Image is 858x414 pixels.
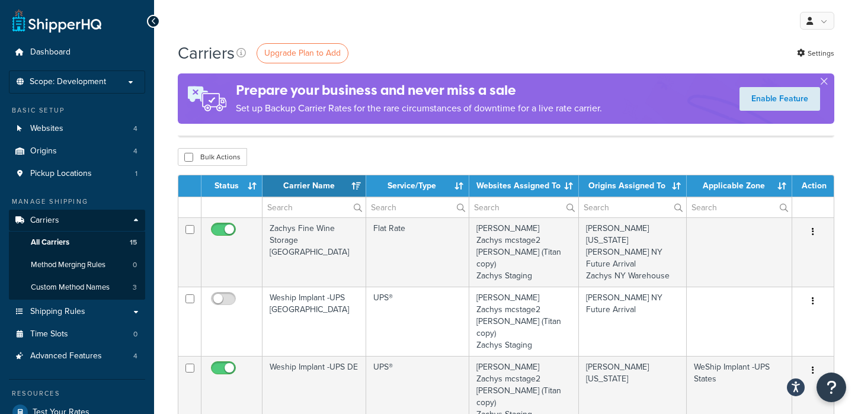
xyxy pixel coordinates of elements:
li: Advanced Features [9,345,145,367]
td: Flat Rate [366,217,469,287]
span: Advanced Features [30,351,102,361]
a: Method Merging Rules 0 [9,254,145,276]
span: 1 [135,169,137,179]
li: Websites [9,118,145,140]
a: Settings [797,45,834,62]
h1: Carriers [178,41,235,65]
a: Advanced Features 4 [9,345,145,367]
td: Zachys Fine Wine Storage [GEOGRAPHIC_DATA] [262,217,366,287]
th: Carrier Name: activate to sort column ascending [262,175,366,197]
span: 4 [133,351,137,361]
p: Set up Backup Carrier Rates for the rare circumstances of downtime for a live rate carrier. [236,100,602,117]
a: Upgrade Plan to Add [257,43,348,63]
a: Pickup Locations 1 [9,163,145,185]
a: Origins 4 [9,140,145,162]
input: Search [366,197,469,217]
span: All Carriers [31,238,69,248]
input: Search [579,197,686,217]
li: Pickup Locations [9,163,145,185]
span: Custom Method Names [31,283,110,293]
img: ad-rules-rateshop-fe6ec290ccb7230408bd80ed9643f0289d75e0ffd9eb532fc0e269fcd187b520.png [178,73,236,124]
span: Scope: Development [30,77,106,87]
span: 4 [133,124,137,134]
th: Origins Assigned To: activate to sort column ascending [579,175,687,197]
span: 3 [133,283,137,293]
li: Carriers [9,210,145,300]
td: [PERSON_NAME] NY Future Arrival [579,287,687,356]
button: Open Resource Center [817,373,846,402]
td: UPS® [366,287,469,356]
div: Manage Shipping [9,197,145,207]
li: All Carriers [9,232,145,253]
th: Applicable Zone: activate to sort column ascending [687,175,792,197]
th: Websites Assigned To: activate to sort column ascending [469,175,579,197]
a: Carriers [9,210,145,232]
span: 15 [130,238,137,248]
li: Method Merging Rules [9,254,145,276]
a: Shipping Rules [9,301,145,323]
a: Enable Feature [739,87,820,111]
div: Basic Setup [9,105,145,115]
input: Search [262,197,366,217]
li: Custom Method Names [9,277,145,299]
td: [PERSON_NAME] Zachys mcstage2 [PERSON_NAME] (Titan copy) Zachys Staging [469,217,579,287]
button: Bulk Actions [178,148,247,166]
span: Method Merging Rules [31,260,105,270]
span: Carriers [30,216,59,226]
span: 0 [133,260,137,270]
td: Weship Implant -UPS [GEOGRAPHIC_DATA] [262,287,366,356]
span: Dashboard [30,47,71,57]
input: Search [687,197,792,217]
span: Upgrade Plan to Add [264,47,341,59]
a: Custom Method Names 3 [9,277,145,299]
a: Dashboard [9,41,145,63]
span: 4 [133,146,137,156]
span: Pickup Locations [30,169,92,179]
td: [PERSON_NAME] Zachys mcstage2 [PERSON_NAME] (Titan copy) Zachys Staging [469,287,579,356]
span: Websites [30,124,63,134]
td: [PERSON_NAME][US_STATE] [PERSON_NAME] NY Future Arrival Zachys NY Warehouse [579,217,687,287]
span: Origins [30,146,57,156]
th: Status: activate to sort column ascending [201,175,262,197]
a: ShipperHQ Home [12,9,101,33]
span: Time Slots [30,329,68,339]
li: Origins [9,140,145,162]
div: Resources [9,389,145,399]
a: All Carriers 15 [9,232,145,253]
a: Websites 4 [9,118,145,140]
a: Time Slots 0 [9,323,145,345]
h4: Prepare your business and never miss a sale [236,81,602,100]
th: Action [792,175,834,197]
th: Service/Type: activate to sort column ascending [366,175,469,197]
li: Time Slots [9,323,145,345]
span: Shipping Rules [30,307,85,317]
input: Search [469,197,578,217]
span: 0 [133,329,137,339]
